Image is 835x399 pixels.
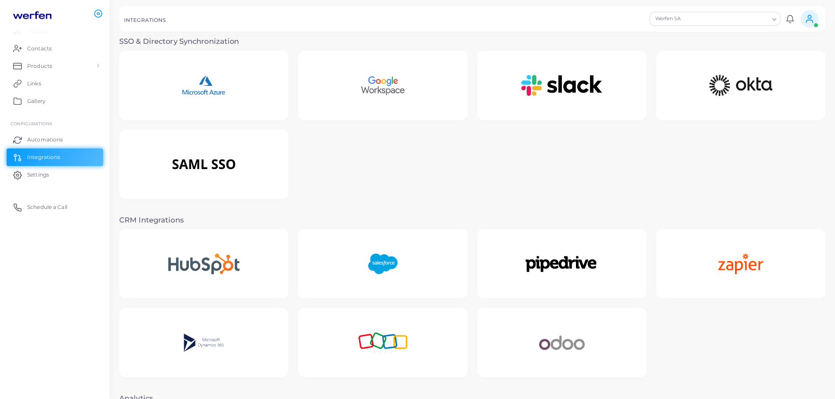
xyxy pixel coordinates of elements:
[683,58,798,113] img: Okta
[27,97,46,105] span: Gallery
[11,121,52,126] span: Configurations
[7,198,103,216] a: Schedule a Call
[165,58,243,113] img: Microsoft Azure
[27,203,68,211] span: Schedule a Call
[119,216,825,225] h3: CRM Integrations
[7,22,103,39] a: Profiles
[7,166,103,184] a: Settings
[654,14,718,23] span: Werfen SA
[7,39,103,57] a: Contacts
[7,131,103,148] a: Automations
[504,58,619,113] img: Slack
[151,237,257,291] img: Hubspot
[27,27,47,35] span: Profiles
[27,153,60,161] span: Integrations
[506,237,618,291] img: Pipedrive
[27,136,63,144] span: Automations
[7,92,103,109] a: Gallery
[8,8,57,25] img: logo
[343,58,423,113] img: Google Workspace
[27,45,52,53] span: Contacts
[7,148,103,166] a: Integrations
[718,14,769,24] input: Search for option
[351,237,415,291] img: Salesforce
[7,74,103,92] a: Links
[146,137,262,192] img: SAML
[27,171,49,179] span: Settings
[7,57,103,74] a: Products
[341,315,424,370] img: Zoho
[124,17,166,23] h5: INTEGRATIONS
[649,12,781,26] div: Search for option
[167,315,241,370] img: Microsoft Dynamics
[701,237,780,291] img: Zapier
[27,62,52,70] span: Products
[27,80,41,88] span: Links
[522,315,602,370] img: Odoo
[119,37,825,46] h3: SSO & Directory Synchronization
